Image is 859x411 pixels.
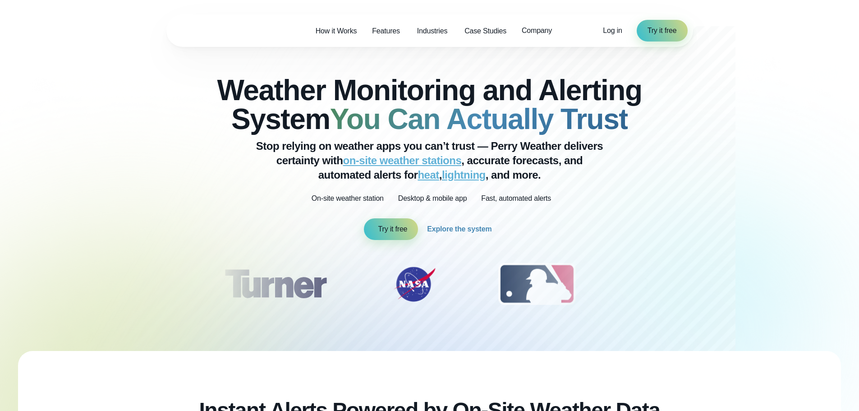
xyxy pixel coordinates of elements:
span: Try it free [648,25,677,36]
a: Try it free [364,218,418,240]
p: Fast, automated alerts [481,193,551,204]
span: Company [522,25,552,36]
img: MLB.svg [489,262,584,307]
span: How it Works [316,26,357,37]
p: Stop relying on weather apps you can’t trust — Perry Weather delivers certainty with , accurate f... [249,139,610,182]
img: PGA.svg [628,262,700,307]
a: Case Studies [457,22,514,40]
div: 1 of 12 [211,262,339,307]
a: Log in [603,25,622,36]
div: 4 of 12 [628,262,700,307]
a: lightning [442,169,486,181]
div: 3 of 12 [489,262,584,307]
a: heat [418,169,439,181]
p: On-site weather station [312,193,384,204]
span: Try it free [378,224,408,235]
a: Try it free [637,20,688,42]
a: Explore the system [427,218,495,240]
h2: Weather Monitoring and Alerting System [211,76,648,134]
div: 2 of 12 [383,262,446,307]
a: How it Works [308,22,365,40]
span: Explore the system [427,224,492,235]
img: NASA.svg [383,262,446,307]
span: Industries [417,26,447,37]
img: Turner-Construction_1.svg [211,262,339,307]
span: Features [372,26,400,37]
div: slideshow [211,262,648,311]
span: Log in [603,27,622,34]
a: on-site weather stations [343,154,462,166]
p: Desktop & mobile app [398,193,467,204]
span: Case Studies [464,26,506,37]
strong: You Can Actually Trust [330,103,628,135]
